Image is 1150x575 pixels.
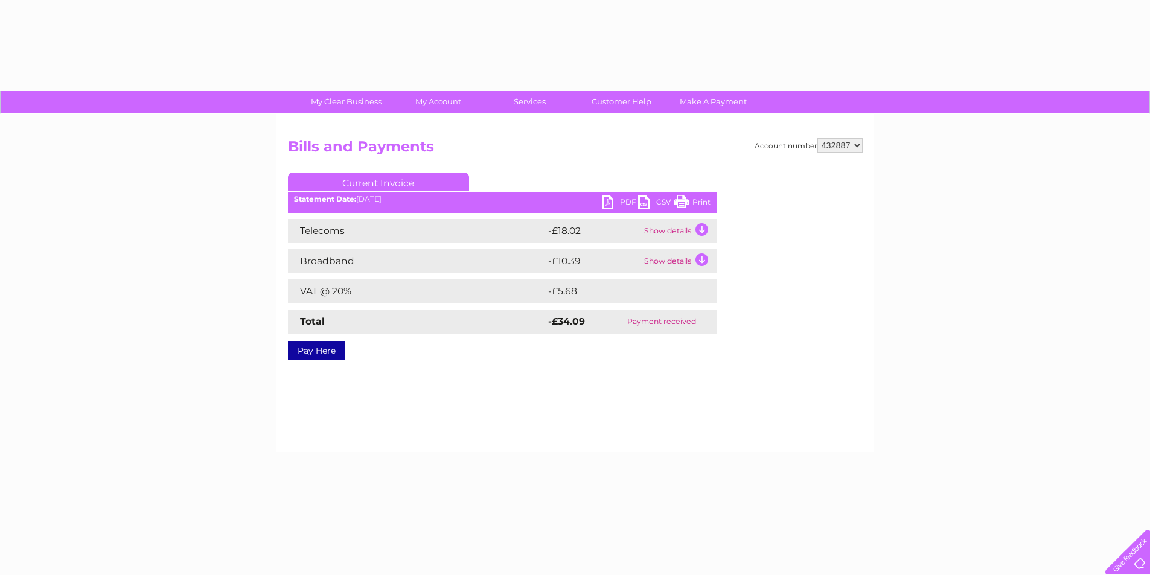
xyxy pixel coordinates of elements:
td: VAT @ 20% [288,279,545,303]
a: Make A Payment [663,91,763,113]
h2: Bills and Payments [288,138,863,161]
a: Print [674,195,711,212]
td: Show details [641,219,717,243]
a: CSV [638,195,674,212]
a: My Account [388,91,488,113]
td: Payment received [607,310,717,334]
strong: -£34.09 [548,316,585,327]
b: Statement Date: [294,194,356,203]
td: -£10.39 [545,249,641,273]
td: Telecoms [288,219,545,243]
td: -£5.68 [545,279,691,303]
a: Pay Here [288,341,345,360]
td: -£18.02 [545,219,641,243]
strong: Total [300,316,325,327]
div: [DATE] [288,195,717,203]
a: Current Invoice [288,173,469,191]
a: PDF [602,195,638,212]
a: Services [480,91,580,113]
td: Show details [641,249,717,273]
a: Customer Help [572,91,671,113]
a: My Clear Business [296,91,396,113]
td: Broadband [288,249,545,273]
div: Account number [755,138,863,153]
